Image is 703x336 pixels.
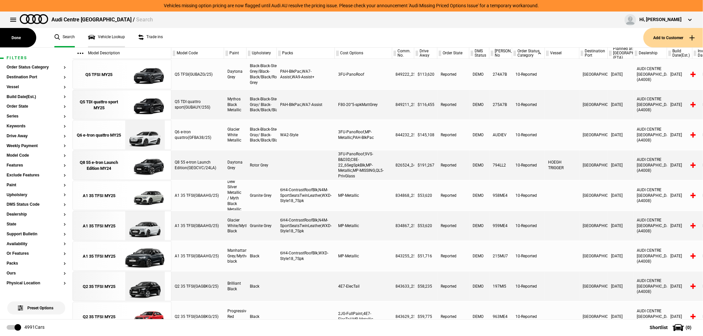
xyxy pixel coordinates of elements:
[7,153,66,163] section: Model Code
[7,232,66,242] section: Support Bulletin
[224,90,247,119] div: Mythos Black Metallic
[437,271,469,301] div: Reported
[7,271,66,281] section: Ours
[414,60,437,89] div: $113,620
[7,65,66,70] button: Order Status Category
[224,211,247,241] div: Glacier White/Mythos Black
[122,151,168,180] img: Audi_GEGCVC_24LA_TJ_6Y6Y_C8E_QL5_2MB_3FU_9VS_(Nadin:_1XW_2MB_3FU_9VS_C26_C8E_N2R_QL5_WA7_WQS_YEB_...
[7,281,66,286] button: Physical Location
[469,120,489,150] div: DEMO
[7,202,66,212] section: DMS Status Code
[437,48,469,59] div: Order State
[24,324,44,331] div: 4991 Cars
[667,120,692,150] div: [DATE]
[414,302,437,331] div: $59,775
[122,242,168,271] img: Audi_GBAAHG_25_KR_H10E_6H4_PX2_WXD_CV1_6FB_(Nadin:_6FB_6H4_C41_CV1_PX2_WXD)_ext.png
[138,28,163,47] a: Trade ins
[579,150,608,180] div: [GEOGRAPHIC_DATA]
[171,90,224,119] div: Q5 TDI quattro sport(GUBAUY/25S)
[633,211,667,241] div: AUDI CENTRE [GEOGRAPHIC_DATA] (A4008)
[247,60,277,89] div: Black-Black-Steel Grey/Black-Black/Black/Rock Grey
[224,241,247,271] div: Manhattan Grey/Mythos black
[512,48,544,59] div: Order Status Category
[667,90,692,119] div: [DATE]
[7,193,66,197] button: Upholstery
[122,90,168,120] img: Audi_GUBAUY_25S_GX_0E0E_PAH_WA7_5MB_6FJ_WXC_PWL_F80_H65_(Nadin:_5MB_6FJ_C56_F80_H65_PAH_PWL_S9S_W...
[579,60,608,89] div: [GEOGRAPHIC_DATA]
[414,211,437,241] div: $53,620
[7,212,66,217] button: Dealership
[7,85,66,95] section: Vessel
[7,242,66,246] button: Availability
[171,181,224,210] div: A1 35 TFSI(GBAAHG/25)
[392,48,414,59] div: Comm. No.
[392,271,414,301] div: 843633_25
[633,120,667,150] div: AUDI CENTRE [GEOGRAPHIC_DATA] (A4008)
[224,181,247,210] div: Dew Silver Metallic / Myth Black Metallic
[83,314,115,320] div: Q2 35 TFSI MY25
[608,271,633,301] div: [DATE]
[86,72,113,78] div: Q5 TFSI MY25
[489,302,512,331] div: 963ME4
[88,28,125,47] a: Vehicle Lookup
[489,211,512,241] div: 959ME4
[76,120,122,150] a: Q6 e-tron quattro MY25
[414,241,437,271] div: $51,716
[392,90,414,119] div: 849211_25
[667,48,692,59] div: Build Date(Est.)
[20,14,48,24] img: audi.png
[7,222,66,227] button: State
[277,48,335,59] div: Packs
[7,242,66,252] section: Availability
[7,75,66,80] button: Destination Port
[54,28,75,47] a: Search
[7,85,66,90] button: Vessel
[224,120,247,150] div: Glacier White Metallic
[76,90,122,120] a: Q5 TDI quattro sport MY25
[7,261,66,271] section: Packs
[224,302,247,331] div: Progressive Red Metallic
[7,144,66,154] section: Weekly Payment
[122,60,168,90] img: Audi_GUBAZG_25_FW_6Y6Y_3FU_WA9_PAH_WA7_6FJ_PYH_F80_H65_(Nadin:_3FU_6FJ_C56_F80_H65_PAH_PYH_S9S_WA...
[83,284,115,290] div: Q2 35 TFSI MY25
[667,181,692,210] div: [DATE]
[414,90,437,119] div: $116,455
[608,120,633,150] div: [DATE]
[392,60,414,89] div: 849222_25
[122,211,168,241] img: Audi_GBAAHG_25_ZV_2Y0E_6H4_PS1_PX2_WXD_N4M_CV1_6FB_(Nadin:_6FB_6H4_C41_CV1_N4M_PS1_PX2_WXD)_ext.png
[545,48,579,59] div: Vessel
[489,48,512,59] div: [PERSON_NAME] No
[7,173,66,183] section: Exclude Features
[392,302,414,331] div: 843629_25
[469,181,489,210] div: DEMO
[7,202,66,207] button: DMS Status Code
[545,150,579,180] div: HOEGH TRIGGER
[7,144,66,148] button: Weekly Payment
[277,90,335,119] div: PAH-BlkPac,WA7-Assist
[171,241,224,271] div: A1 35 TFSI(GBAAHG/25)
[76,60,122,90] a: Q5 TFSI MY25
[7,124,66,134] section: Keywords
[335,271,392,301] div: 4E7-ElecTail
[83,223,115,229] div: A1 35 TFSI MY25
[7,65,66,75] section: Order Status Category
[247,271,277,301] div: Black
[667,241,692,271] div: [DATE]
[76,302,122,332] a: Q2 35 TFSI MY25
[171,271,224,301] div: Q2 35 TFSI(GAGBKG/25)
[686,325,691,330] span: ( 0 )
[76,181,122,211] a: A1 35 TFSI MY25
[633,271,667,301] div: AUDI CENTRE [GEOGRAPHIC_DATA] (A4008)
[633,150,667,180] div: AUDI CENTRE [GEOGRAPHIC_DATA] (A4008)
[7,104,66,109] button: Order State
[579,302,608,331] div: [GEOGRAPHIC_DATA]
[224,150,247,180] div: Daytona Grey
[608,181,633,210] div: [DATE]
[7,271,66,276] button: Ours
[579,48,607,59] div: Destination Port
[171,48,224,59] div: Model Code
[19,297,53,310] span: Preset Options
[224,48,246,59] div: Paint
[76,99,122,111] div: Q5 TDI quattro sport MY25
[7,183,66,193] section: Paint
